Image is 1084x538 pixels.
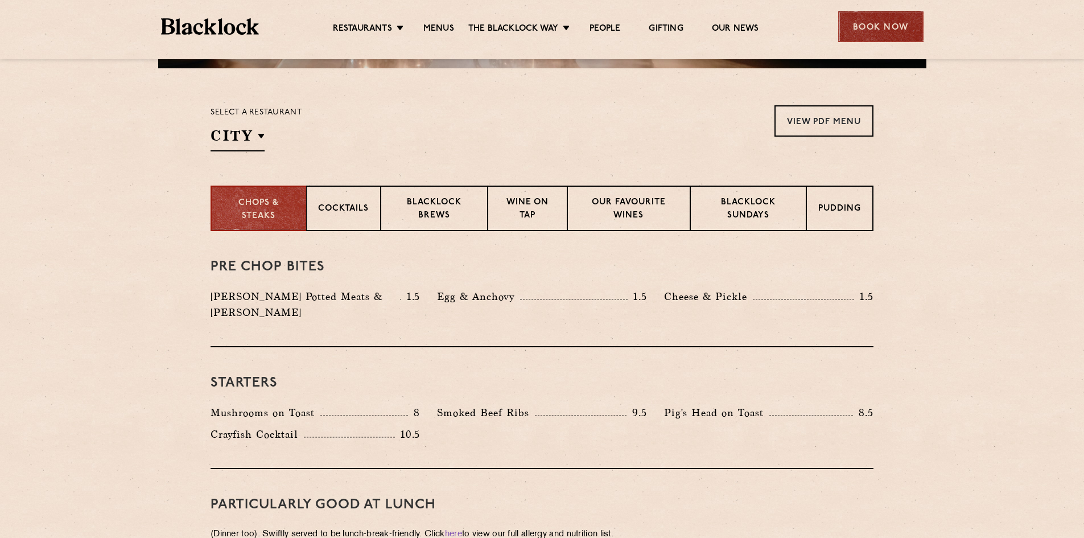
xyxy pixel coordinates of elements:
[211,126,265,151] h2: City
[401,289,421,304] p: 1.5
[211,260,873,274] h3: Pre Chop Bites
[500,196,555,223] p: Wine on Tap
[579,196,678,223] p: Our favourite wines
[664,289,753,305] p: Cheese & Pickle
[408,405,420,420] p: 8
[393,196,476,223] p: Blacklock Brews
[333,23,392,36] a: Restaurants
[437,289,520,305] p: Egg & Anchovy
[590,23,620,36] a: People
[854,289,873,304] p: 1.5
[437,405,535,421] p: Smoked Beef Ribs
[702,196,794,223] p: Blacklock Sundays
[211,405,320,421] p: Mushrooms on Toast
[223,197,294,223] p: Chops & Steaks
[774,105,873,137] a: View PDF Menu
[211,498,873,512] h3: PARTICULARLY GOOD AT LUNCH
[468,23,558,36] a: The Blacklock Way
[818,203,861,217] p: Pudding
[211,376,873,391] h3: Starters
[649,23,683,36] a: Gifting
[853,405,873,420] p: 8.5
[628,289,647,304] p: 1.5
[211,105,302,120] p: Select a restaurant
[318,203,369,217] p: Cocktails
[211,289,400,321] p: [PERSON_NAME] Potted Meats & [PERSON_NAME]
[664,405,769,421] p: Pig's Head on Toast
[161,18,259,35] img: BL_Textured_Logo-footer-cropped.svg
[838,11,924,42] div: Book Now
[423,23,454,36] a: Menus
[395,427,420,442] p: 10.5
[712,23,759,36] a: Our News
[627,405,647,420] p: 9.5
[211,426,304,442] p: Crayfish Cocktail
